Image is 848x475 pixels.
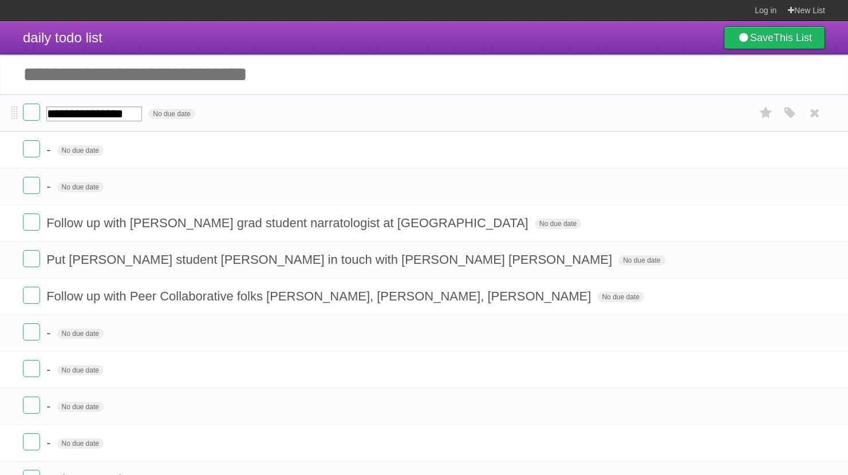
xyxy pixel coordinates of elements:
[46,436,53,450] span: -
[57,182,104,192] span: No due date
[23,140,40,157] label: Done
[23,177,40,194] label: Done
[23,250,40,267] label: Done
[23,360,40,377] label: Done
[57,145,104,156] span: No due date
[23,397,40,414] label: Done
[23,104,40,121] label: Done
[535,219,581,229] span: No due date
[755,104,777,122] label: Star task
[23,287,40,304] label: Done
[597,292,644,302] span: No due date
[57,365,104,375] span: No due date
[23,433,40,450] label: Done
[46,399,53,413] span: -
[774,32,812,43] b: This List
[46,289,594,303] span: Follow up with Peer Collaborative folks [PERSON_NAME], [PERSON_NAME], [PERSON_NAME]
[148,109,195,119] span: No due date
[23,30,102,45] span: daily todo list
[57,328,104,339] span: No due date
[724,26,825,49] a: SaveThis List
[57,402,104,412] span: No due date
[23,323,40,341] label: Done
[57,438,104,449] span: No due date
[46,142,53,157] span: -
[46,362,53,377] span: -
[46,179,53,193] span: -
[618,255,665,266] span: No due date
[46,216,531,230] span: Follow up with [PERSON_NAME] grad student narratologist at [GEOGRAPHIC_DATA]
[46,252,615,267] span: Put [PERSON_NAME] student [PERSON_NAME] in touch with [PERSON_NAME] [PERSON_NAME]
[23,213,40,231] label: Done
[46,326,53,340] span: -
